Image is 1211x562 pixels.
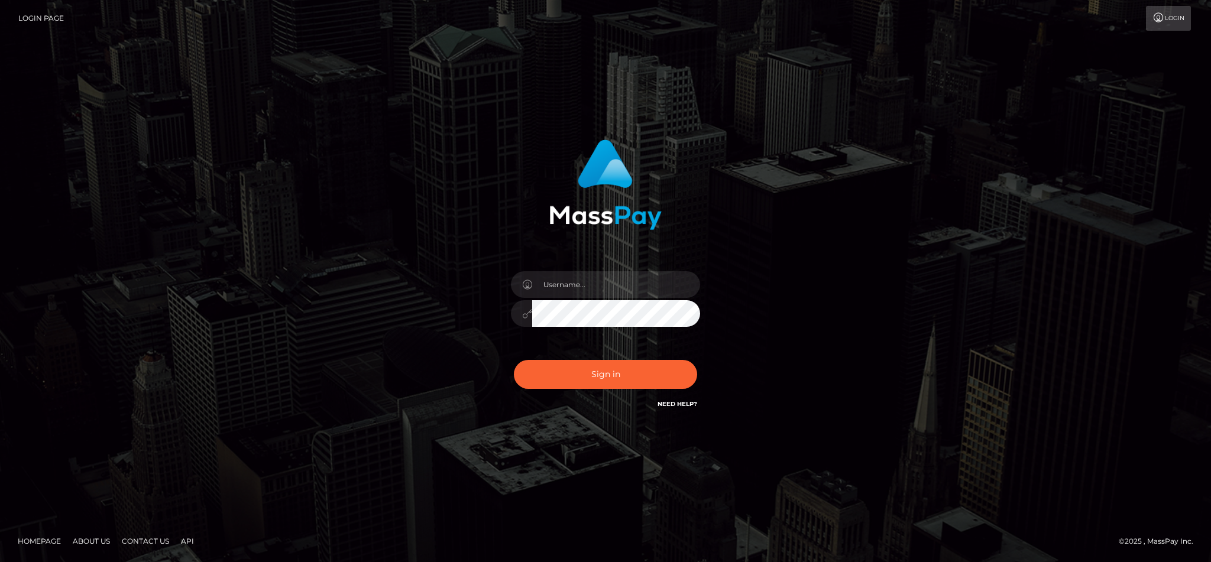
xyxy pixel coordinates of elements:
a: Contact Us [117,532,174,550]
img: MassPay Login [549,139,662,230]
input: Username... [532,271,700,298]
a: Need Help? [658,400,697,408]
button: Sign in [514,360,697,389]
div: © 2025 , MassPay Inc. [1119,535,1202,548]
a: Login Page [18,6,64,31]
a: API [176,532,199,550]
a: Homepage [13,532,66,550]
a: Login [1146,6,1191,31]
a: About Us [68,532,115,550]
